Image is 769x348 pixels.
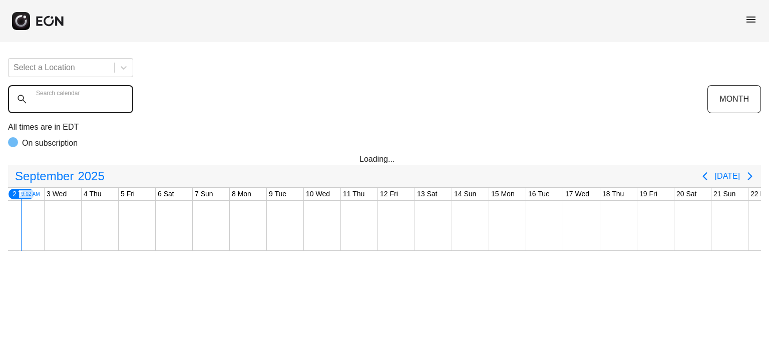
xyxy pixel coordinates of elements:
[45,188,69,200] div: 3 Wed
[359,153,410,165] div: Loading...
[119,188,137,200] div: 5 Fri
[715,167,740,185] button: [DATE]
[563,188,591,200] div: 17 Wed
[674,188,698,200] div: 20 Sat
[8,188,35,200] div: 2 Tue
[378,188,400,200] div: 12 Fri
[230,188,253,200] div: 8 Mon
[193,188,215,200] div: 7 Sun
[695,166,715,186] button: Previous page
[600,188,626,200] div: 18 Thu
[8,121,761,133] p: All times are in EDT
[415,188,439,200] div: 13 Sat
[304,188,332,200] div: 10 Wed
[637,188,659,200] div: 19 Fri
[711,188,737,200] div: 21 Sun
[452,188,478,200] div: 14 Sun
[341,188,366,200] div: 11 Thu
[13,166,76,186] span: September
[745,14,757,26] span: menu
[36,89,80,97] label: Search calendar
[526,188,552,200] div: 16 Tue
[9,166,111,186] button: September2025
[267,188,288,200] div: 9 Tue
[76,166,106,186] span: 2025
[740,166,760,186] button: Next page
[82,188,104,200] div: 4 Thu
[707,85,761,113] button: MONTH
[156,188,176,200] div: 6 Sat
[489,188,517,200] div: 15 Mon
[22,137,78,149] p: On subscription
